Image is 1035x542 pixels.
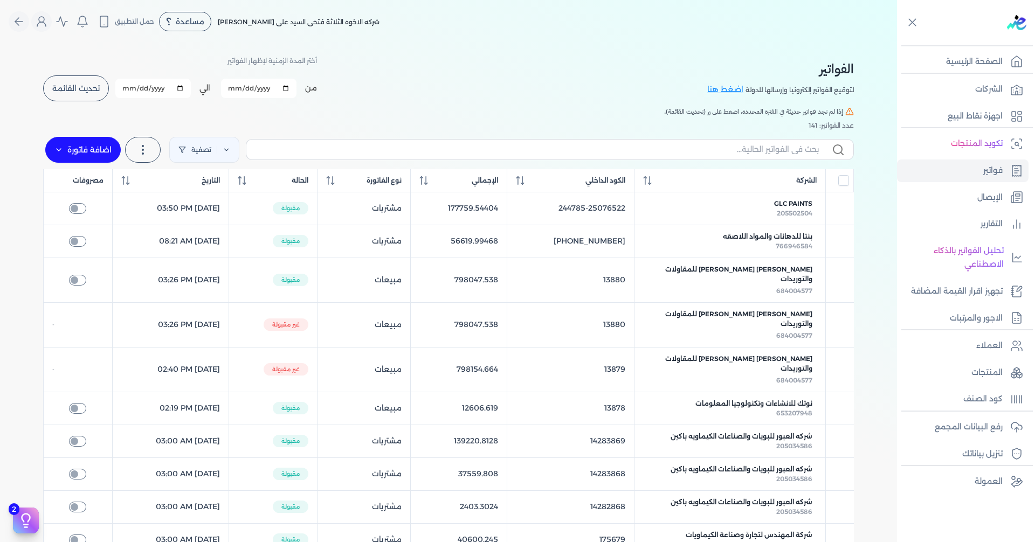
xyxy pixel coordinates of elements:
[671,464,812,474] span: شركه العبور للبويات والصناعات الكيماويه باكين
[202,176,220,185] span: التاريخ
[897,416,1029,439] a: رفع البيانات المجمع
[951,137,1003,151] p: تكويد المنتجات
[897,362,1029,384] a: المنتجات
[169,137,239,163] a: تصفية
[976,339,1003,353] p: العملاء
[255,144,819,155] input: بحث في الفواتير الحالية...
[746,83,854,97] p: لتوقيع الفواتير إلكترونيا وإرسالها للدولة
[585,176,625,185] span: الكود الداخلي
[95,12,157,31] button: حمل التطبيق
[897,280,1029,303] a: تجهيز اقرار القيمة المضافة
[897,133,1029,155] a: تكويد المنتجات
[695,399,812,408] span: نوتك للانشاءات وتكنولوجيا المعلومات
[981,217,1003,231] p: التقارير
[686,530,812,540] span: شركة المهندس لتجارة وصناعة الكيماويات
[707,59,854,79] h2: الفواتير
[115,17,154,26] span: حمل التطبيق
[13,508,39,533] button: 2
[292,176,308,185] span: الحالة
[948,109,1003,123] p: اجهزة نقاط البيع
[776,242,812,250] span: 766946584
[963,392,1003,406] p: كود الصنف
[73,176,103,185] span: مصروفات
[647,354,812,373] span: [PERSON_NAME] [PERSON_NAME] للمقاولات والتوريدات
[897,388,1029,411] a: كود الصنف
[983,164,1003,178] p: فواتير
[367,176,402,185] span: نوع الفاتورة
[776,331,812,339] span: 684004577
[935,420,1003,434] p: رفع البيانات المجمع
[647,265,812,284] span: [PERSON_NAME] [PERSON_NAME] للمقاولات والتوريدات
[975,82,1003,96] p: الشركات
[176,18,204,25] span: مساعدة
[897,335,1029,357] a: العملاء
[777,209,812,217] span: 205502504
[897,470,1029,493] a: العمولة
[776,287,812,295] span: 684004577
[897,240,1029,276] a: تحليل الفواتير بالذكاء الاصطناعي
[218,18,379,26] span: شركه الاخوه الثلاثة فتحى السيد على [PERSON_NAME]
[774,199,812,209] span: GLC Paints
[707,84,746,96] a: اضغط هنا
[897,213,1029,235] a: التقارير
[776,508,812,516] span: 205034586
[776,376,812,384] span: 684004577
[664,107,843,116] span: إذا لم تجد فواتير حديثة في الفترة المحددة، اضغط على زر (تحديث القائمة).
[159,12,211,31] div: مساعدة
[723,232,812,241] span: بنتا للدهانات والمواد اللاصقه
[671,432,812,441] span: شركه العبور للبويات والصناعات الكيماويه باكين
[647,309,812,329] span: [PERSON_NAME] [PERSON_NAME] للمقاولات والتوريدات
[897,186,1029,209] a: الإيصال
[227,54,317,68] p: أختر المدة الزمنية لإظهار الفواتير
[975,475,1003,489] p: العمولة
[9,503,19,515] span: 2
[897,78,1029,101] a: الشركات
[305,82,317,94] label: من
[43,75,109,101] button: تحديث القائمة
[897,105,1029,128] a: اجهزة نقاط البيع
[962,447,1003,461] p: تنزيل بياناتك
[796,176,817,185] span: الشركة
[971,366,1003,380] p: المنتجات
[199,82,210,94] label: الي
[43,121,854,130] div: عدد الفواتير: 141
[897,159,1029,182] a: فواتير
[897,443,1029,465] a: تنزيل بياناتك
[472,176,498,185] span: الإجمالي
[897,307,1029,330] a: الاجور والمرتبات
[776,442,812,450] span: 205034586
[946,55,1003,69] p: الصفحة الرئيسية
[52,85,100,92] span: تحديث القائمة
[45,137,121,163] label: اضافة فاتورة
[776,409,812,417] span: 653207948
[897,51,1029,73] a: الصفحة الرئيسية
[671,497,812,507] span: شركه العبور للبويات والصناعات الكيماويه باكين
[950,311,1003,325] p: الاجور والمرتبات
[776,475,812,483] span: 205034586
[977,191,1003,205] p: الإيصال
[1007,15,1026,30] img: logo
[902,244,1004,272] p: تحليل الفواتير بالذكاء الاصطناعي
[911,284,1003,298] p: تجهيز اقرار القيمة المضافة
